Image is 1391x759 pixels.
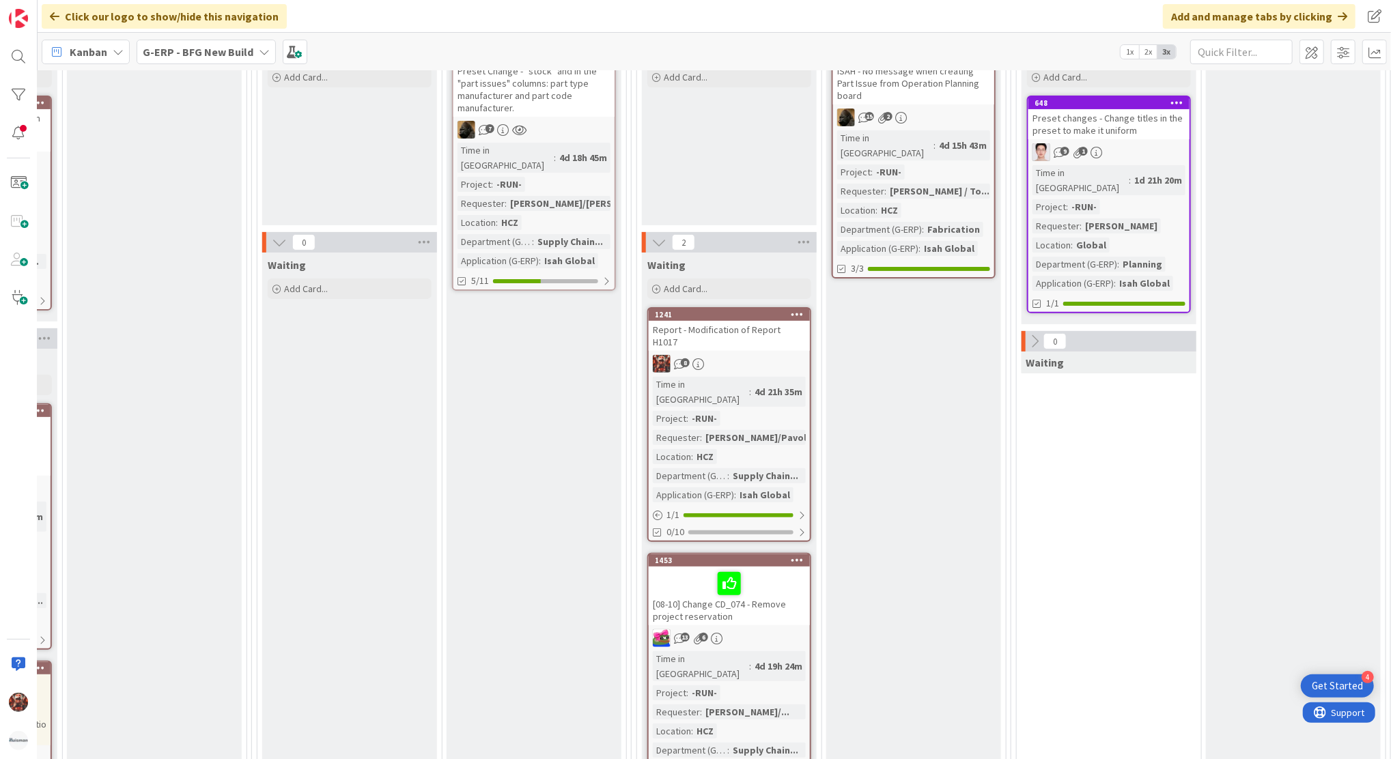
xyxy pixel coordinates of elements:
div: [PERSON_NAME] / To... [886,184,993,199]
span: : [700,430,702,445]
span: Add Card... [284,71,328,83]
div: Location [653,449,691,464]
span: : [884,184,886,199]
div: Time in [GEOGRAPHIC_DATA] [1032,165,1129,195]
span: : [1129,173,1131,188]
div: ND [453,121,615,139]
span: Waiting [268,258,306,272]
div: Global [1073,238,1110,253]
span: 1x [1121,45,1139,59]
span: : [918,241,921,256]
img: avatar [9,731,28,750]
img: ll [1032,143,1050,161]
span: : [933,138,936,153]
div: Application (G-ERP) [458,253,539,268]
span: : [1071,238,1073,253]
span: : [727,468,729,483]
div: HCZ [498,215,522,230]
div: Preset Change - "stock" and in the "part issues" columns: part type manufacturer and part code ma... [453,62,615,117]
div: Add and manage tabs by clicking [1163,4,1355,29]
div: 1241Report - Modification of Report H1017 [649,309,810,351]
span: : [871,164,873,180]
div: Isah Global [736,487,793,502]
span: : [532,234,534,249]
span: Add Card... [664,71,707,83]
div: 4d 18h 45m [556,150,610,165]
div: Time in [GEOGRAPHIC_DATA] [653,651,749,681]
img: JK [653,629,671,647]
div: Click our logo to show/hide this navigation [42,4,287,29]
div: -RUN- [688,685,720,700]
span: 8 [681,358,690,367]
span: 3x [1157,45,1176,59]
span: : [749,384,751,399]
div: Isah Global [541,253,598,268]
b: G-ERP - BFG New Build [143,45,253,59]
span: Add Card... [284,283,328,295]
span: : [505,196,507,211]
div: 1453[08-10] Change CD_074 - Remove project reservation [649,554,810,625]
span: Kanban [70,44,107,60]
div: Department (G-ERP) [653,468,727,483]
div: 4d 19h 24m [751,659,806,674]
div: 1241 [655,310,810,319]
div: ll [1028,143,1190,161]
span: 0 [1043,333,1067,349]
span: 9 [1060,147,1069,156]
div: Preset Change - "stock" and in the "part issues" columns: part type manufacturer and part code ma... [453,50,615,117]
div: Department (G-ERP) [1032,257,1117,272]
div: Application (G-ERP) [653,487,734,502]
img: ND [458,121,475,139]
span: : [1117,257,1119,272]
div: Project [653,685,686,700]
div: Project [837,164,871,180]
img: ND [837,109,855,126]
span: : [539,253,541,268]
input: Quick Filter... [1190,40,1293,64]
span: : [1080,218,1082,233]
div: -RUN- [873,164,905,180]
div: Project [1032,199,1066,214]
span: : [554,150,556,165]
span: 7 [486,124,494,133]
div: HCZ [693,724,717,739]
span: 0/10 [666,525,684,539]
div: JK [649,355,810,373]
div: Application (G-ERP) [1032,276,1114,291]
div: Time in [GEOGRAPHIC_DATA] [458,143,554,173]
div: Get Started [1312,679,1363,693]
span: : [1066,199,1068,214]
img: Visit kanbanzone.com [9,9,28,28]
div: Requester [837,184,884,199]
div: Location [837,203,875,218]
div: -RUN- [688,411,720,426]
div: Project [653,411,686,426]
div: Requester [1032,218,1080,233]
div: 1453 [649,554,810,567]
div: ND [833,109,994,126]
div: 648Preset changes - Change titles in the preset to make it uniform [1028,97,1190,139]
span: Add Card... [664,283,707,295]
div: Location [1032,238,1071,253]
span: : [491,177,493,192]
div: 648 [1035,98,1190,108]
div: ISAH - No message when creating Part Issue from Operation Planning board [833,62,994,104]
div: Time in [GEOGRAPHIC_DATA] [653,377,749,407]
div: Department (G-ERP) [837,222,922,237]
div: 4d 21h 35m [751,384,806,399]
div: Preset changes - Change titles in the preset to make it uniform [1028,109,1190,139]
div: Fabrication [924,222,983,237]
div: Location [653,724,691,739]
div: [PERSON_NAME]/Pavol... [702,430,818,445]
div: Requester [653,704,700,719]
span: 5/11 [471,274,489,288]
span: Waiting [1026,356,1064,369]
div: [PERSON_NAME] [1082,218,1161,233]
img: JK [9,693,28,712]
div: Supply Chain... [534,234,606,249]
div: 1241 [649,309,810,321]
div: Department (G-ERP) [653,743,727,758]
span: : [691,724,693,739]
span: : [686,685,688,700]
span: 3/3 [851,261,864,276]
